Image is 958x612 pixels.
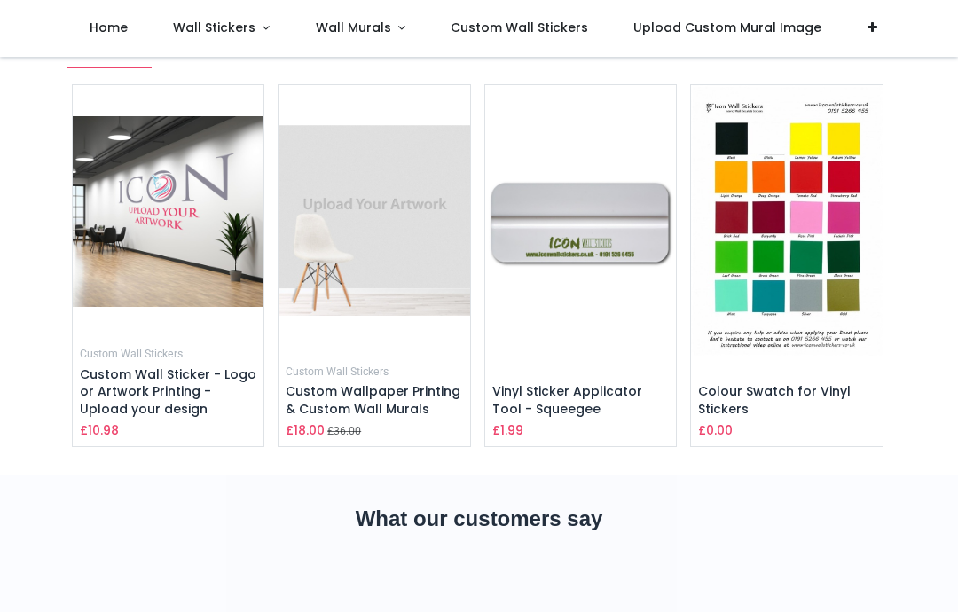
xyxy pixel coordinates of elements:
[500,421,523,439] span: 1.99
[698,382,851,418] a: Colour Swatch for Vinyl Stickers
[294,421,325,439] span: 18.00
[633,19,821,36] span: Upload Custom Mural Image
[73,85,264,338] img: Custom Wall Sticker - Logo or Artwork Printing - Upload your design
[492,421,523,439] h6: £
[286,365,389,378] small: Custom Wall Stickers
[485,85,677,356] img: Vinyl Sticker Applicator Tool - Squeegee
[698,383,876,418] h6: Colour Swatch for Vinyl Stickers
[492,383,670,418] h6: Vinyl Sticker Applicator Tool - Squeegee
[698,421,733,439] h6: £
[80,365,256,418] a: Custom Wall Sticker - Logo or Artwork Printing - Upload your design
[67,33,891,67] h5: Accessory Products
[334,425,361,437] span: 36.00
[67,504,891,534] h2: What our customers say
[90,19,128,36] span: Home
[173,19,255,36] span: Wall Stickers
[279,85,470,356] img: Custom Wallpaper Printing & Custom Wall Murals
[80,421,119,439] h6: £
[80,366,257,419] h6: Custom Wall Sticker - Logo or Artwork Printing - Upload your design
[286,382,460,418] a: Custom Wallpaper Printing & Custom Wall Murals
[451,19,588,36] span: Custom Wall Stickers
[286,383,463,418] h6: Custom Wallpaper Printing & Custom Wall Murals
[286,421,325,439] h6: £
[327,424,361,439] small: £
[80,348,183,360] small: Custom Wall Stickers
[286,364,389,378] a: Custom Wall Stickers
[88,421,119,439] span: 10.98
[492,382,642,418] a: Vinyl Sticker Applicator Tool - Squeegee
[706,421,733,439] span: 0.00
[316,19,391,36] span: Wall Murals
[80,346,183,360] a: Custom Wall Stickers
[691,85,883,356] img: Colour Swatch for Vinyl Stickers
